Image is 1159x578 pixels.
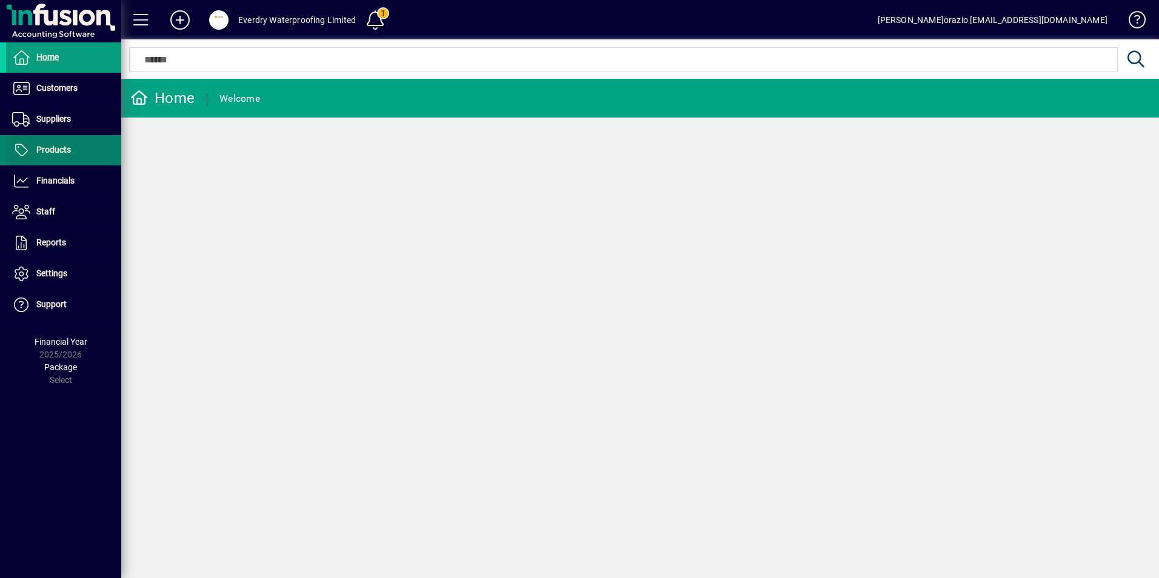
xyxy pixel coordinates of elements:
span: Financial Year [35,337,87,347]
a: Staff [6,197,121,227]
div: Home [130,88,195,108]
span: Suppliers [36,114,71,124]
div: [PERSON_NAME]orazio [EMAIL_ADDRESS][DOMAIN_NAME] [878,10,1107,30]
a: Suppliers [6,104,121,135]
a: Settings [6,259,121,289]
a: Products [6,135,121,165]
a: Knowledge Base [1120,2,1144,42]
span: Settings [36,268,67,278]
span: Home [36,52,59,62]
a: Reports [6,228,121,258]
button: Add [161,9,199,31]
a: Financials [6,166,121,196]
div: Everdry Waterproofing Limited [238,10,356,30]
div: Welcome [219,89,260,108]
span: Support [36,299,67,309]
span: Products [36,145,71,154]
span: Customers [36,83,78,93]
span: Package [44,362,77,372]
button: Profile [199,9,238,31]
a: Customers [6,73,121,104]
span: Staff [36,207,55,216]
a: Support [6,290,121,320]
span: Reports [36,238,66,247]
span: Financials [36,176,75,185]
